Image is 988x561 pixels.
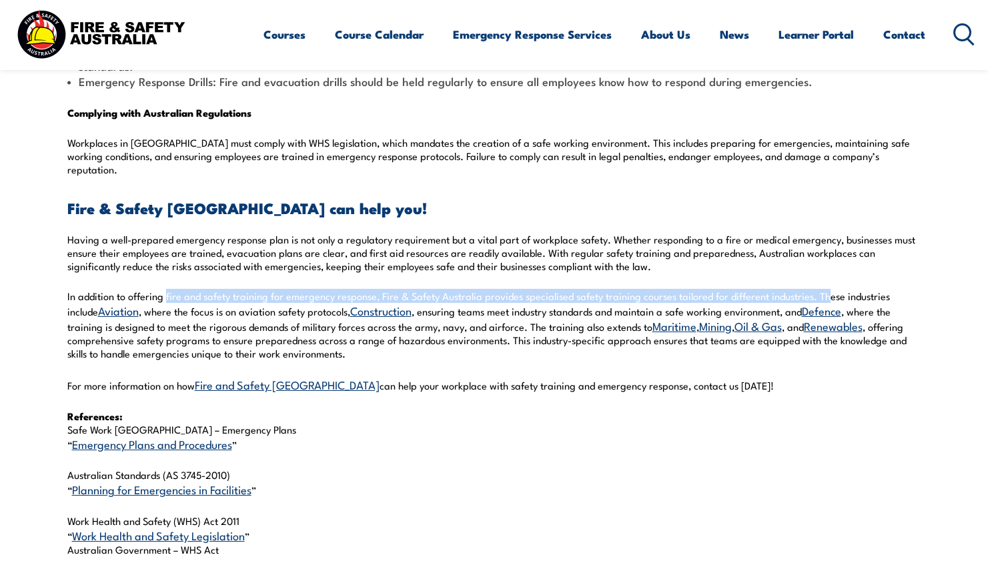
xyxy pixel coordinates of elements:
[67,514,921,556] p: Work Health and Safety (WHS) Act 2011 “ ” Australian Government – WHS Act
[453,17,612,52] a: Emergency Response Services
[67,408,123,424] strong: References:
[335,17,424,52] a: Course Calendar
[67,233,921,273] p: Having a well-prepared emergency response plan is not only a regulatory requirement but a vital p...
[72,481,252,497] a: Planning for Emergencies in Facilities
[67,377,921,392] p: For more information on how can help your workplace with safety training and emergency response, ...
[264,17,306,52] a: Courses
[802,302,841,318] a: Defence
[67,410,921,452] p: Safe Work [GEOGRAPHIC_DATA] – Emergency Plans “ ”
[699,318,732,334] a: Mining
[67,73,921,89] li: Emergency Response Drills: Fire and evacuation drills should be held regularly to ensure all empl...
[67,200,921,215] h3: Fire & Safety [GEOGRAPHIC_DATA] can help you!
[72,436,232,452] a: Emergency Plans and Procedures
[804,318,863,334] a: Renewables
[350,302,412,318] a: Construction
[98,302,139,318] a: Aviation
[67,136,921,176] p: Workplaces in [GEOGRAPHIC_DATA] must comply with WHS legislation, which mandates the creation of ...
[720,17,749,52] a: News
[734,318,782,334] a: Oil & Gas
[67,290,921,361] p: In addition to offering fire and safety training for emergency response, Fire & Safety Australia ...
[67,468,921,497] p: Australian Standards (AS 3745-2010) “ ”
[67,105,252,120] strong: Complying with Australian Regulations
[779,17,854,52] a: Learner Portal
[641,17,690,52] a: About Us
[72,527,245,543] a: Work Health and Safety Legislation
[652,318,696,334] a: Maritime
[195,376,380,392] a: Fire and Safety [GEOGRAPHIC_DATA]
[883,17,925,52] a: Contact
